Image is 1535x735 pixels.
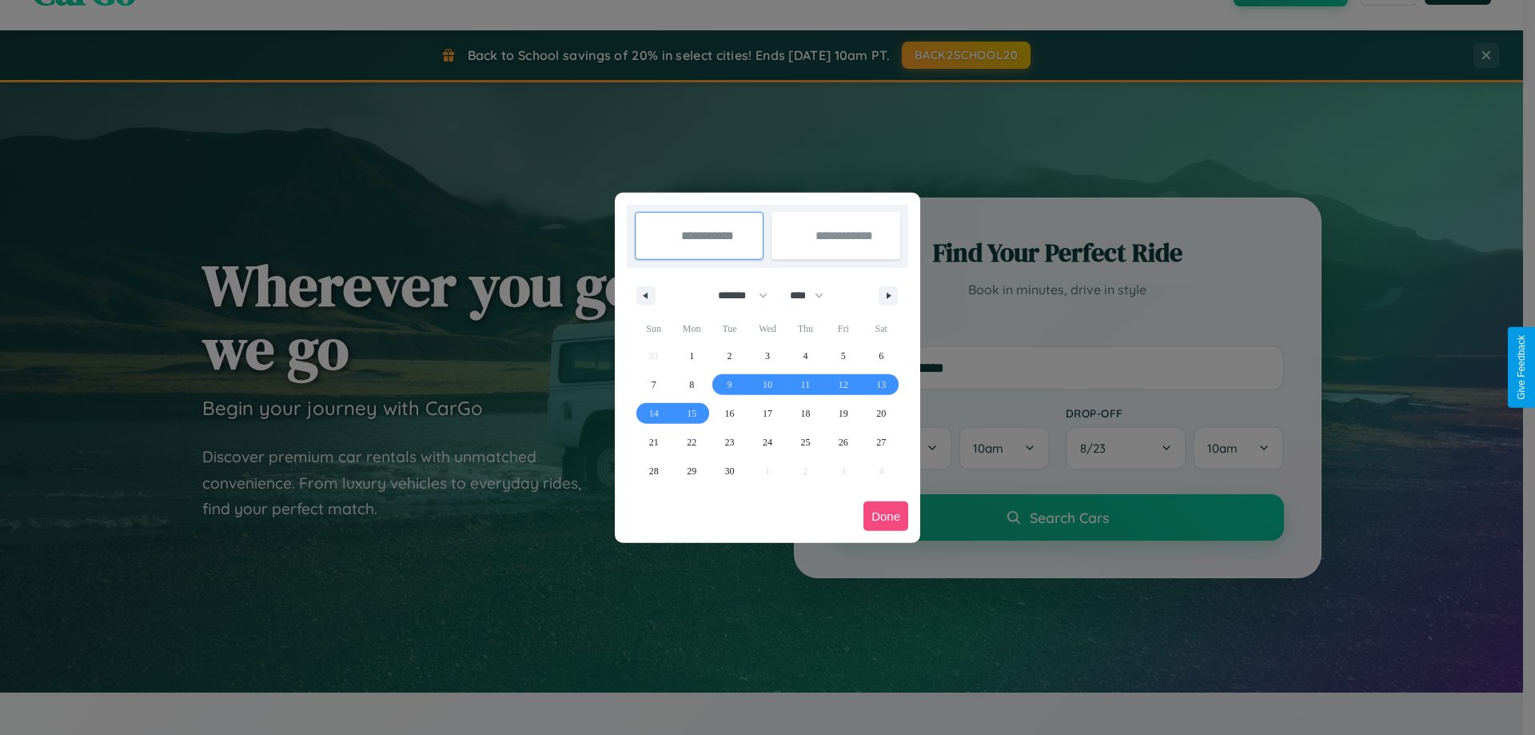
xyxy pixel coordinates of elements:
button: 25 [787,428,824,457]
span: 29 [687,457,696,485]
span: 2 [728,342,732,370]
button: 5 [824,342,862,370]
button: 28 [635,457,672,485]
span: 4 [803,342,807,370]
button: 10 [748,370,786,399]
span: 16 [725,399,735,428]
button: 30 [711,457,748,485]
div: Give Feedback [1516,335,1527,400]
span: 17 [763,399,772,428]
button: 14 [635,399,672,428]
span: 19 [839,399,848,428]
button: 20 [863,399,900,428]
span: 1 [689,342,694,370]
span: 18 [800,399,810,428]
span: 11 [801,370,811,399]
span: 3 [765,342,770,370]
button: 24 [748,428,786,457]
span: 21 [649,428,659,457]
button: 26 [824,428,862,457]
span: 6 [879,342,883,370]
button: 2 [711,342,748,370]
span: 25 [800,428,810,457]
button: Done [863,501,908,531]
span: Wed [748,316,786,342]
button: 29 [672,457,710,485]
span: 15 [687,399,696,428]
button: 27 [863,428,900,457]
button: 23 [711,428,748,457]
span: Fri [824,316,862,342]
button: 6 [863,342,900,370]
span: Thu [787,316,824,342]
span: 12 [839,370,848,399]
span: 10 [763,370,772,399]
button: 1 [672,342,710,370]
button: 22 [672,428,710,457]
button: 3 [748,342,786,370]
span: 9 [728,370,732,399]
button: 21 [635,428,672,457]
button: 19 [824,399,862,428]
span: Sat [863,316,900,342]
button: 11 [787,370,824,399]
span: 22 [687,428,696,457]
button: 13 [863,370,900,399]
span: 23 [725,428,735,457]
button: 12 [824,370,862,399]
span: 20 [876,399,886,428]
span: 14 [649,399,659,428]
span: 8 [689,370,694,399]
span: Tue [711,316,748,342]
button: 7 [635,370,672,399]
span: Mon [672,316,710,342]
button: 15 [672,399,710,428]
button: 8 [672,370,710,399]
button: 17 [748,399,786,428]
button: 4 [787,342,824,370]
span: 26 [839,428,848,457]
span: 5 [841,342,846,370]
span: 28 [649,457,659,485]
span: 24 [763,428,772,457]
button: 16 [711,399,748,428]
button: 9 [711,370,748,399]
button: 18 [787,399,824,428]
span: 27 [876,428,886,457]
span: 7 [652,370,656,399]
span: Sun [635,316,672,342]
span: 13 [876,370,886,399]
span: 30 [725,457,735,485]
